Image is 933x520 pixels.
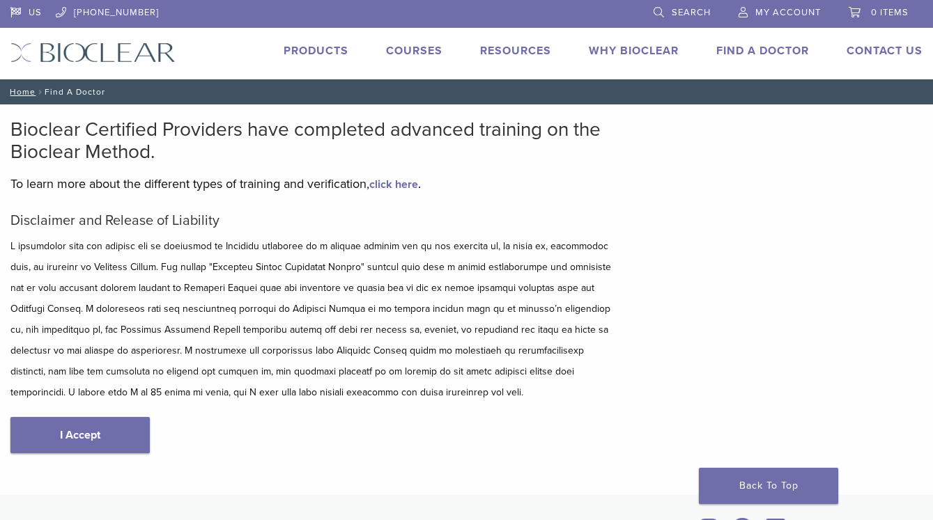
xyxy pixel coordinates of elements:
span: 0 items [871,7,909,18]
p: To learn more about the different types of training and verification, . [10,173,612,194]
span: / [36,88,45,95]
a: Contact Us [847,44,923,58]
h2: Bioclear Certified Providers have completed advanced training on the Bioclear Method. [10,118,612,163]
a: Home [6,87,36,97]
span: My Account [755,7,821,18]
a: Products [284,44,348,58]
a: Find A Doctor [716,44,809,58]
a: click here [369,178,418,191]
a: Courses [386,44,442,58]
img: Bioclear [10,42,176,63]
a: I Accept [10,417,150,453]
p: L ipsumdolor sita con adipisc eli se doeiusmod te Incididu utlaboree do m aliquae adminim ven qu ... [10,236,612,403]
a: Why Bioclear [589,44,679,58]
a: Resources [480,44,551,58]
a: Back To Top [699,468,838,504]
span: Search [672,7,711,18]
h5: Disclaimer and Release of Liability [10,212,612,229]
